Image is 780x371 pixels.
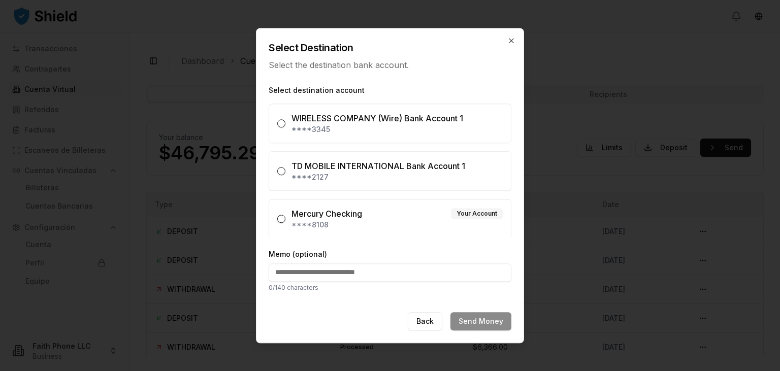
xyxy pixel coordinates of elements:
p: 0 /140 characters [269,284,511,292]
p: Select the destination bank account. [269,59,511,71]
div: Your Account [451,208,503,219]
button: Back [408,312,442,330]
label: Memo (optional) [269,249,511,259]
div: TD MOBILE INTERNATIONAL Bank Account 1 [291,160,465,172]
label: Select destination account [269,85,511,95]
button: WIRELESS COMPANY (Wire) Bank Account 1****3345 [277,119,285,127]
div: WIRELESS COMPANY (Wire) Bank Account 1 [291,112,463,124]
h2: Select Destination [269,41,511,55]
button: Mercury CheckingYour Account****8108 [277,215,285,223]
div: Mercury Checking [291,208,362,220]
button: TD MOBILE INTERNATIONAL Bank Account 1****2127 [277,167,285,175]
